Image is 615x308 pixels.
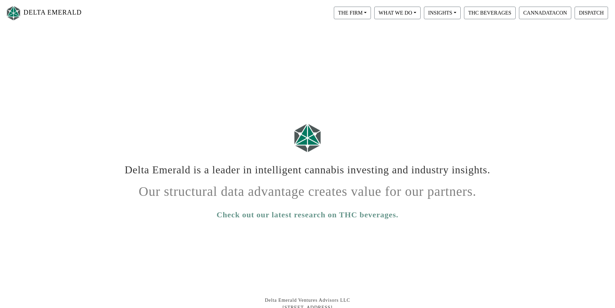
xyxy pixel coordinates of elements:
button: THE FIRM [334,7,371,19]
img: Logo [291,120,324,155]
button: WHAT WE DO [374,7,421,19]
h1: Delta Emerald is a leader in intelligent cannabis investing and industry insights. [124,158,491,176]
a: CANNADATACON [517,10,573,15]
button: DISPATCH [575,7,608,19]
button: CANNADATACON [519,7,571,19]
a: DELTA EMERALD [5,3,82,23]
a: DISPATCH [573,10,610,15]
img: Logo [5,4,22,22]
h1: Our structural data advantage creates value for our partners. [124,179,491,199]
a: THC BEVERAGES [462,10,517,15]
button: THC BEVERAGES [464,7,516,19]
button: INSIGHTS [424,7,461,19]
a: Check out our latest research on THC beverages. [217,209,398,221]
